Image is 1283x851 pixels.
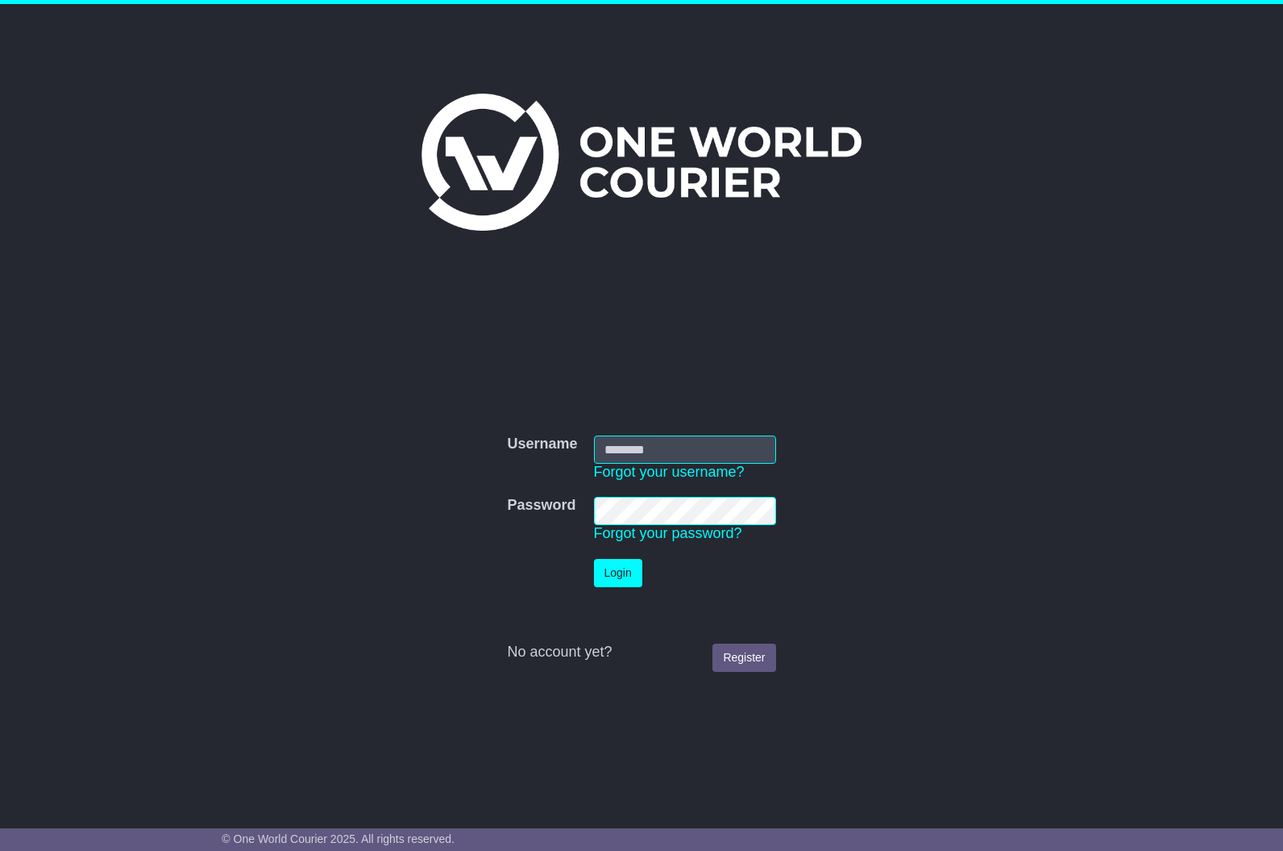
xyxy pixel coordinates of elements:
[712,644,775,672] a: Register
[594,464,745,480] a: Forgot your username?
[507,436,577,453] label: Username
[594,525,742,541] a: Forgot your password?
[421,94,862,231] img: One World
[507,644,775,661] div: No account yet?
[507,497,575,515] label: Password
[594,559,642,587] button: Login
[222,832,455,845] span: © One World Courier 2025. All rights reserved.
